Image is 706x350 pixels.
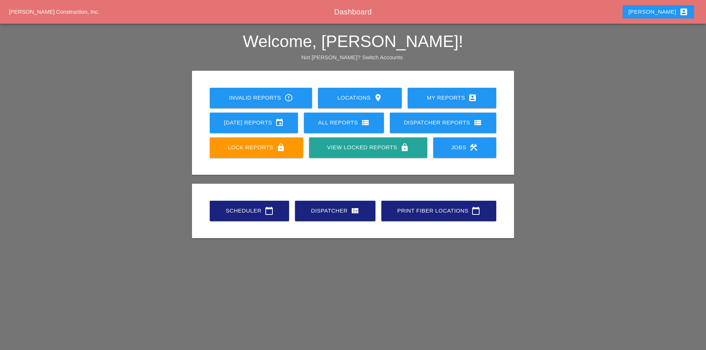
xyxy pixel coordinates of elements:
[362,54,403,60] a: Switch Accounts
[301,54,360,60] span: Not [PERSON_NAME]?
[629,7,688,16] div: [PERSON_NAME]
[374,93,382,102] i: location_on
[469,143,478,152] i: construction
[402,118,484,127] div: Dispatcher Reports
[321,143,415,152] div: View Locked Reports
[304,113,384,133] a: All Reports
[361,118,370,127] i: view_list
[381,201,496,221] a: Print Fiber Locations
[210,201,289,221] a: Scheduler
[222,206,277,215] div: Scheduler
[393,206,484,215] div: Print Fiber Locations
[265,206,274,215] i: calendar_today
[334,8,372,16] span: Dashboard
[433,137,496,158] a: Jobs
[210,137,303,158] a: Lock Reports
[468,93,477,102] i: account_box
[623,5,694,19] button: [PERSON_NAME]
[284,93,293,102] i: error_outline
[400,143,409,152] i: lock
[222,118,286,127] div: [DATE] Reports
[318,88,401,108] a: Locations
[471,206,480,215] i: calendar_today
[390,113,496,133] a: Dispatcher Reports
[210,113,298,133] a: [DATE] Reports
[309,137,427,158] a: View Locked Reports
[330,93,390,102] div: Locations
[679,7,688,16] i: account_box
[351,206,359,215] i: view_quilt
[210,88,312,108] a: Invalid Reports
[222,143,291,152] div: Lock Reports
[295,201,375,221] a: Dispatcher
[276,143,285,152] i: lock
[316,118,372,127] div: All Reports
[473,118,482,127] i: view_list
[408,88,496,108] a: My Reports
[445,143,484,152] div: Jobs
[275,118,284,127] i: event
[307,206,364,215] div: Dispatcher
[9,9,99,15] a: [PERSON_NAME] Construction, Inc.
[420,93,484,102] div: My Reports
[222,93,300,102] div: Invalid Reports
